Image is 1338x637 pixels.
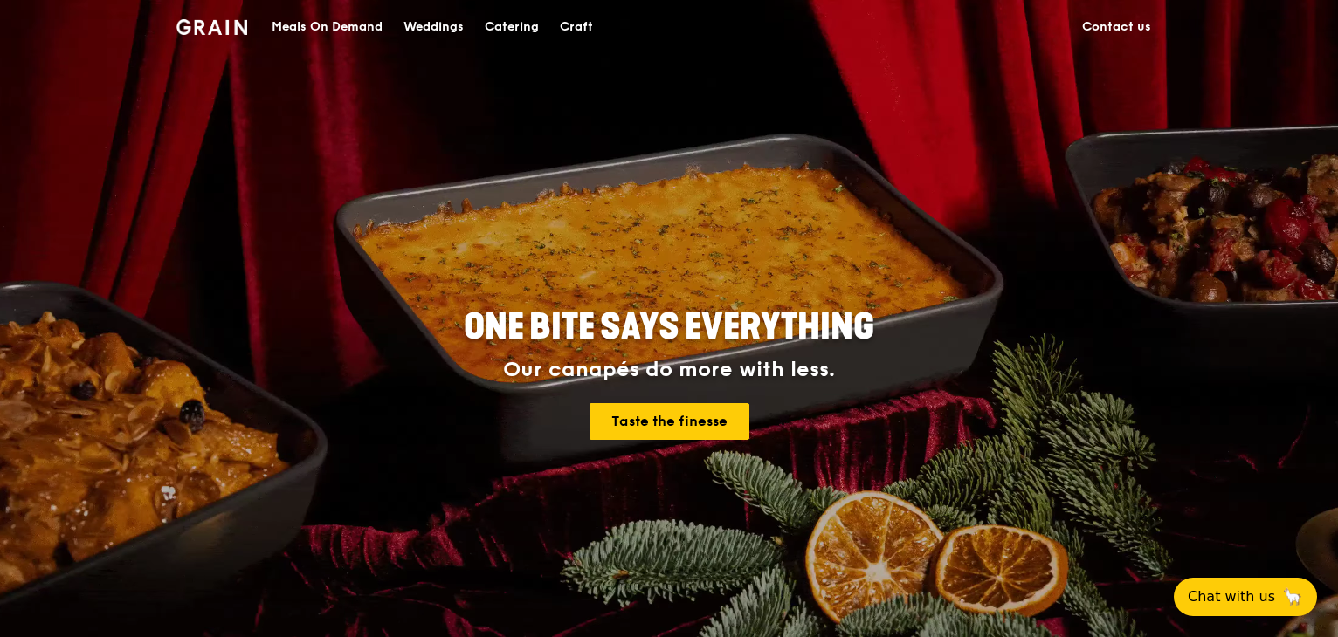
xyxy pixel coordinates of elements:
a: Weddings [393,1,474,53]
span: 🦙 [1282,586,1303,607]
div: Our canapés do more with less. [355,358,983,382]
a: Taste the finesse [590,403,749,440]
img: Grain [176,19,247,35]
div: Meals On Demand [272,1,383,53]
div: Catering [485,1,539,53]
button: Chat with us🦙 [1174,578,1317,616]
span: Chat with us [1188,586,1275,607]
a: Contact us [1072,1,1162,53]
a: Catering [474,1,549,53]
div: Weddings [403,1,464,53]
div: Craft [560,1,593,53]
span: ONE BITE SAYS EVERYTHING [464,306,874,348]
a: Craft [549,1,603,53]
